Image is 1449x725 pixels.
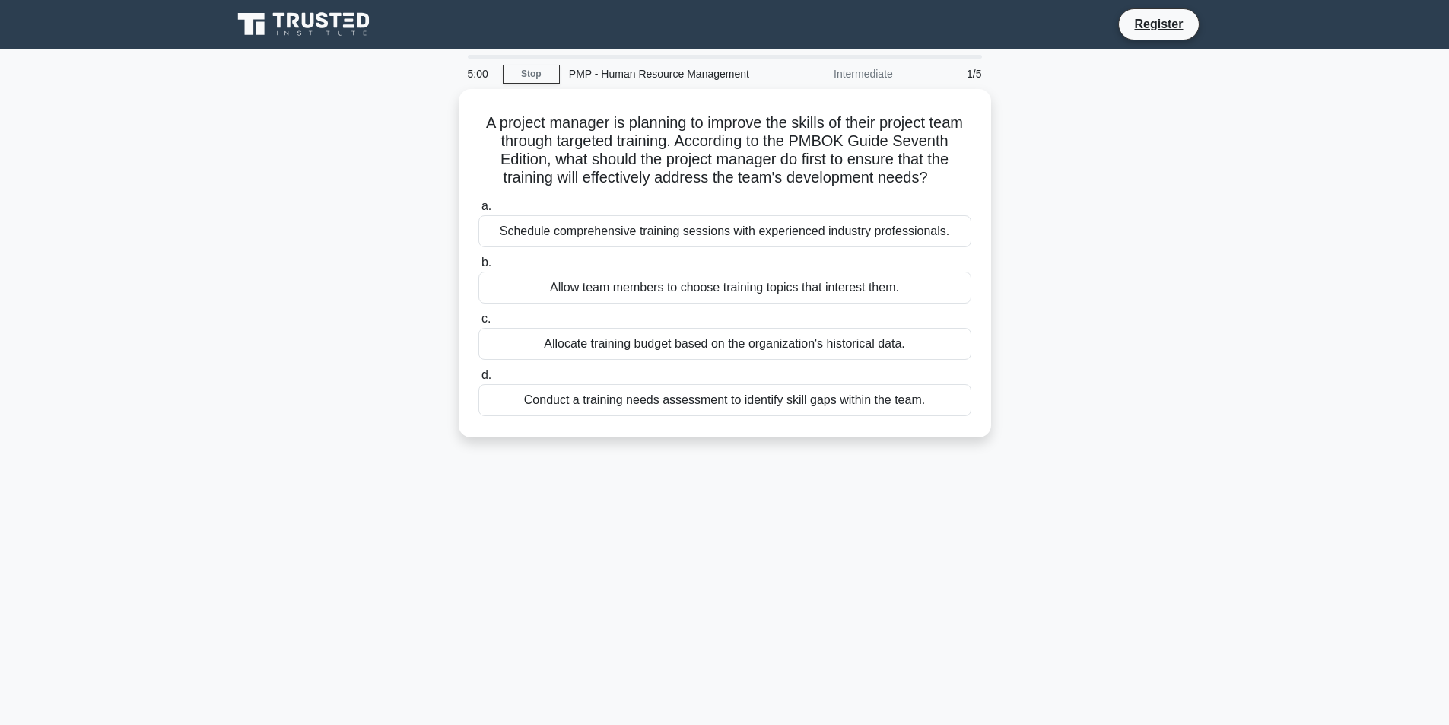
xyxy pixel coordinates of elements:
a: Register [1125,14,1192,33]
div: Conduct a training needs assessment to identify skill gaps within the team. [478,384,971,416]
div: Allocate training budget based on the organization's historical data. [478,328,971,360]
span: c. [481,312,491,325]
span: b. [481,256,491,269]
h5: A project manager is planning to improve the skills of their project team through targeted traini... [477,113,973,188]
div: PMP - Human Resource Management [560,59,769,89]
div: 5:00 [459,59,503,89]
a: Stop [503,65,560,84]
div: Schedule comprehensive training sessions with experienced industry professionals. [478,215,971,247]
div: Allow team members to choose training topics that interest them. [478,272,971,304]
div: 1/5 [902,59,991,89]
div: Intermediate [769,59,902,89]
span: d. [481,368,491,381]
span: a. [481,199,491,212]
